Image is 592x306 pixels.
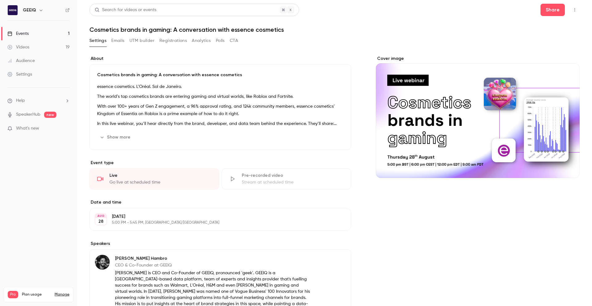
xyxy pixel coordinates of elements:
a: SpeakerHub [16,111,40,118]
label: Cover image [376,56,580,62]
p: CEO & Co-Founder at GEEIQ [115,262,311,268]
p: Event type [89,160,351,166]
section: Cover image [376,56,580,178]
button: CTA [230,36,238,46]
span: Pro [8,291,18,298]
div: Go live at scheduled time [109,179,212,185]
img: Charles Hambro [95,255,110,270]
div: AUG [95,214,106,218]
div: Settings [7,71,32,77]
label: About [89,56,351,62]
div: Events [7,31,29,37]
div: Stream at scheduled time [242,179,344,185]
span: Plan usage [22,292,51,297]
li: help-dropdown-opener [7,97,70,104]
button: Show more [97,132,134,142]
div: Pre-recorded videoStream at scheduled time [222,168,351,189]
a: Manage [55,292,69,297]
div: Videos [7,44,29,50]
p: Cosmetics brands in gaming: A conversation with essence cosmetics [97,72,343,78]
span: Help [16,97,25,104]
h6: GEEIQ [23,7,36,13]
p: [PERSON_NAME] Hambro [115,255,311,262]
button: Share [541,4,565,16]
div: Live [109,172,212,179]
div: Pre-recorded video [242,172,344,179]
label: Speakers [89,241,351,247]
p: 28 [98,218,104,225]
p: 5:00 PM - 5:45 PM, [GEOGRAPHIC_DATA]/[GEOGRAPHIC_DATA] [112,220,319,225]
p: [DATE] [112,213,319,220]
div: LiveGo live at scheduled time [89,168,219,189]
span: new [44,112,56,118]
span: What's new [16,125,39,132]
button: Emails [111,36,124,46]
button: Settings [89,36,106,46]
p: essence cosmetics. L’Oréal. Sol de Janeiro. [97,83,343,90]
p: The world’s top cosmetics brands are entering gaming and virtual worlds, like Roblox and Fortnite. [97,93,343,100]
button: Registrations [159,36,187,46]
p: In this live webinar, you’ll hear directly from the brand, developer, and data team behind the ex... [97,120,343,127]
div: Search for videos or events [95,7,156,13]
button: Polls [216,36,225,46]
label: Date and time [89,199,351,205]
img: GEEIQ [8,5,18,15]
p: With over 100+ years of Gen Z engagement, a 96% approval rating, and 124k community members, esse... [97,103,343,118]
button: Analytics [192,36,211,46]
div: Audience [7,58,35,64]
button: UTM builder [129,36,154,46]
h1: Cosmetics brands in gaming: A conversation with essence cosmetics [89,26,580,33]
